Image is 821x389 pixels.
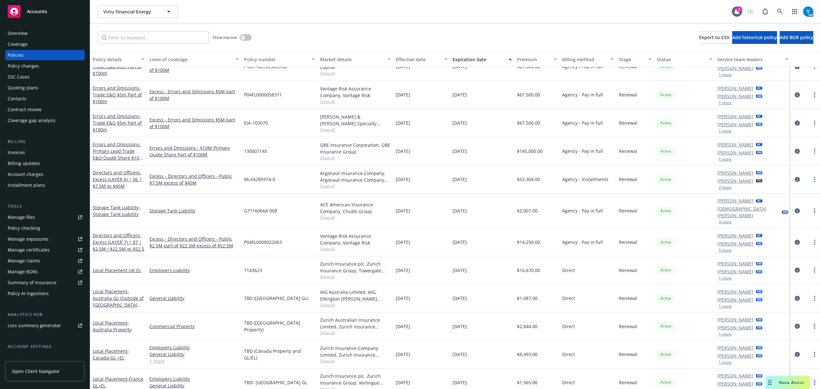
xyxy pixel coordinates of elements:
a: more [811,176,818,183]
span: [DATE] [396,207,410,214]
a: more [811,207,818,215]
a: Contract review [5,104,85,115]
span: Direct [562,267,575,274]
a: [PERSON_NAME] [717,260,753,267]
a: [PERSON_NAME] [717,65,753,71]
div: Policies [8,50,24,60]
a: Commercial Property [149,323,239,330]
div: Lines of coverage [149,56,232,63]
span: Renewal [619,351,637,358]
a: Account charges [5,169,85,179]
a: [PERSON_NAME] [717,178,753,184]
span: Agency - Pay in full [562,207,603,214]
span: Active [659,267,672,273]
span: Active [659,92,672,98]
span: - Canada GL +EL [93,348,129,361]
a: Directors and Officers [93,232,144,252]
span: - Excess (LAYER 6) | 06 | $7.5M xs $45M [93,170,142,189]
a: circleInformation [793,266,801,274]
span: [DATE] [453,267,467,274]
span: Agency - Pay in full [562,148,603,154]
span: MLX4289374-0 [244,176,275,183]
span: $53,304.00 [517,176,540,183]
a: Errors and Omissions [93,141,143,168]
span: [DATE] [396,267,410,274]
a: circleInformation [793,294,801,302]
div: Manage files [8,212,35,222]
span: Agency - Pay in full [562,91,603,98]
span: Active [659,208,672,214]
span: [DATE] [453,379,467,386]
span: Export to CSV [699,34,730,40]
div: Stage [619,56,645,63]
a: Employers Liability [149,267,239,274]
a: Search [774,5,786,18]
div: SSC Cases [8,72,30,82]
div: Billing method [562,56,607,63]
a: Local Placement [93,288,144,315]
span: Direct [562,379,575,386]
span: [DATE] [396,239,410,245]
span: [DATE] [453,176,467,183]
img: photo [803,6,813,17]
span: EIA-103070 [244,120,268,126]
a: [DEMOGRAPHIC_DATA][PERSON_NAME] [717,205,779,219]
span: Renewal [619,91,637,98]
button: Effective date [393,52,450,67]
a: Local Placement [93,320,131,333]
div: Coverage gap analysis [8,115,55,126]
span: [DATE] [396,379,410,386]
a: Installment plans [5,180,85,190]
div: AIG Australia Limited, AIG, Elkington [PERSON_NAME] [PERSON_NAME] Insurance Brokers Pty Ltd (EBM) [320,289,391,302]
a: Policy checking [5,223,85,233]
span: Direct [562,323,575,330]
a: Directors and Officers [93,170,142,189]
a: Storage Tank Liability [149,207,239,214]
a: General Liability [149,351,239,358]
button: Market details [317,52,393,67]
div: 3 [736,6,742,12]
span: Show all [320,246,391,252]
button: 1 more [719,129,732,133]
button: Status [654,52,715,67]
button: Premium [514,52,560,67]
a: Loss summary generator [5,320,85,331]
a: Local Placement [93,267,141,273]
span: Renewal [619,207,637,214]
a: [PERSON_NAME] [717,121,753,128]
div: Loss summary generator [8,320,61,331]
span: G7116066A 008 [244,207,277,214]
a: more [811,91,818,99]
span: $67,500.00 [517,120,540,126]
span: P04FL0000022063 [244,239,282,245]
a: General Liability [149,295,239,302]
span: [DATE] [396,295,410,302]
span: Agency - Installments [562,176,608,183]
a: Storage Tank Liability [93,204,140,217]
span: Renewal [619,379,637,386]
a: [PERSON_NAME] [717,232,753,239]
div: Service team [8,352,35,363]
button: Expiration date [450,52,514,67]
span: $2,007.00 [517,207,537,214]
span: Nova Assist [779,380,804,385]
a: Report a Bug [759,5,772,18]
span: Open Client Navigator [12,368,60,375]
div: Billing updates [8,158,40,169]
a: [PERSON_NAME] [717,296,753,303]
span: Manage exposures [5,234,85,244]
a: Excess - Errors and Omissions $5M part of $100M [149,116,239,130]
a: Summary of insurance [5,277,85,288]
span: 130007145 [244,148,267,154]
div: Zurich Insurance Company Limited, Zurich Insurance Group, Purves [PERSON_NAME] Limited [320,345,391,358]
span: Show all [320,70,391,76]
span: Active [659,120,672,126]
a: Manage certificates [5,245,85,255]
a: Employers Liability [149,344,239,351]
button: 2 more [719,186,732,189]
span: - UK EL [127,267,141,273]
span: Active [659,323,672,329]
span: Active [659,295,672,301]
span: TBD ([GEOGRAPHIC_DATA] Property) [244,319,315,333]
span: TBD (Canada Property and GL/EL) [244,348,315,361]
